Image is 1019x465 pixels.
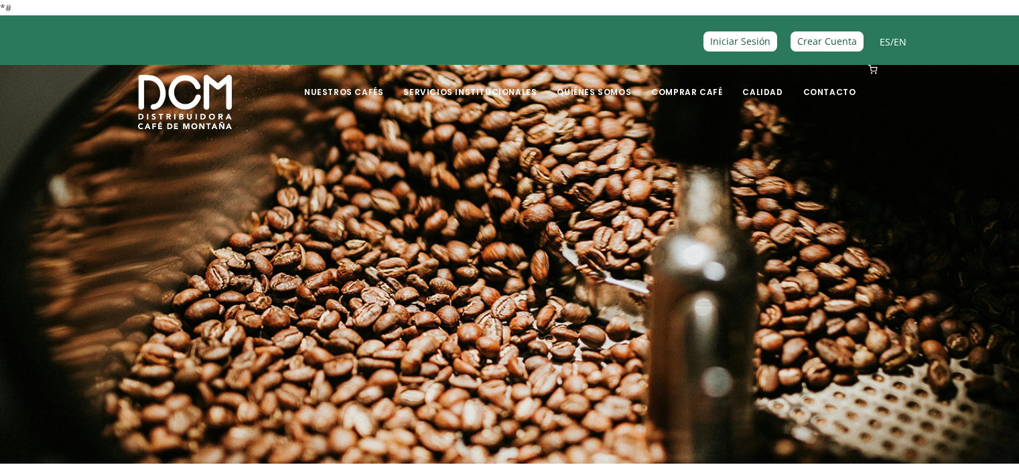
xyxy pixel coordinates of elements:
a: Crear Cuenta [791,31,864,51]
span: / [880,34,906,50]
a: Contacto [795,66,864,98]
a: Iniciar Sesión [703,31,777,51]
a: Nuestros Cafés [296,66,391,98]
a: EN [894,35,906,48]
a: Comprar Café [643,66,730,98]
a: Calidad [734,66,791,98]
a: Quiénes Somos [549,66,639,98]
a: ES [880,35,890,48]
a: Servicios Institucionales [395,66,545,98]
